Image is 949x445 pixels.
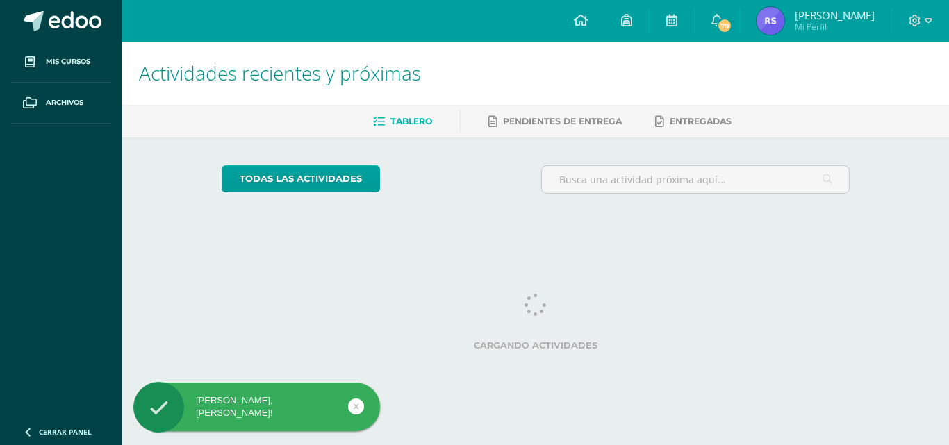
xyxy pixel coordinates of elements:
span: [PERSON_NAME] [795,8,875,22]
a: Archivos [11,83,111,124]
label: Cargando actividades [222,340,850,351]
span: 79 [717,18,732,33]
a: Pendientes de entrega [488,110,622,133]
span: Cerrar panel [39,427,92,437]
a: Tablero [373,110,432,133]
span: Tablero [390,116,432,126]
span: Entregadas [670,116,732,126]
img: 9448c7a8c01da4a872ad65b960f0bff5.png [757,7,784,35]
span: Mi Perfil [795,21,875,33]
a: Entregadas [655,110,732,133]
span: Mis cursos [46,56,90,67]
a: Mis cursos [11,42,111,83]
input: Busca una actividad próxima aquí... [542,166,850,193]
div: [PERSON_NAME], [PERSON_NAME]! [133,394,380,419]
span: Archivos [46,97,83,108]
span: Pendientes de entrega [503,116,622,126]
a: todas las Actividades [222,165,380,192]
span: Actividades recientes y próximas [139,60,421,86]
